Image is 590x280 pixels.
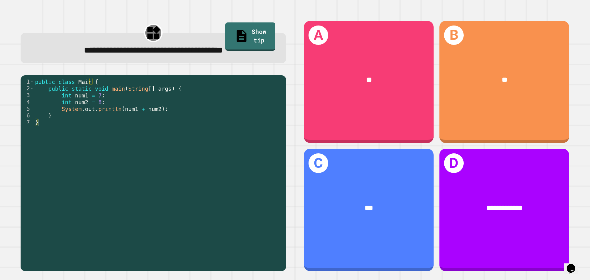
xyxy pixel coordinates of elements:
span: Toggle code folding, rows 2 through 6 [30,85,33,92]
div: 1 [21,78,34,85]
div: 3 [21,92,34,99]
div: 7 [21,119,34,126]
div: 5 [21,105,34,112]
h1: B [444,26,464,45]
div: 2 [21,85,34,92]
h1: C [309,153,328,173]
div: 6 [21,112,34,119]
span: Toggle code folding, rows 1 through 7 [30,78,33,85]
a: Show tip [225,22,275,51]
h1: D [444,153,464,173]
div: 4 [21,99,34,105]
h1: A [309,26,328,45]
iframe: chat widget [564,255,584,274]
